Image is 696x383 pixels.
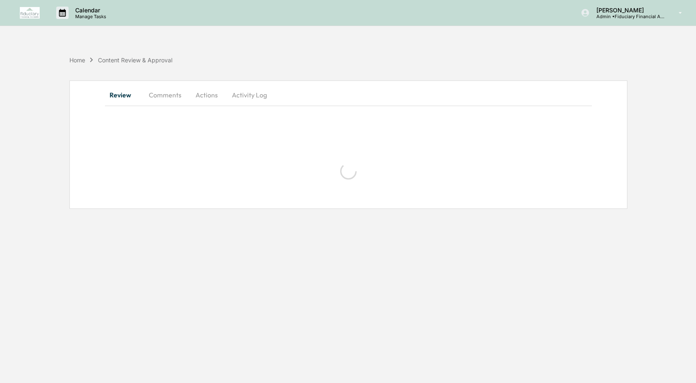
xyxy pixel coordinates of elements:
p: Admin • Fiduciary Financial Advisors [590,14,667,19]
p: [PERSON_NAME] [590,7,667,14]
button: Comments [142,85,188,105]
p: Manage Tasks [69,14,110,19]
div: secondary tabs example [105,85,592,105]
div: Content Review & Approval [98,57,172,64]
p: Calendar [69,7,110,14]
div: Home [69,57,85,64]
img: logo [20,7,40,19]
button: Review [105,85,142,105]
button: Actions [188,85,225,105]
button: Activity Log [225,85,274,105]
